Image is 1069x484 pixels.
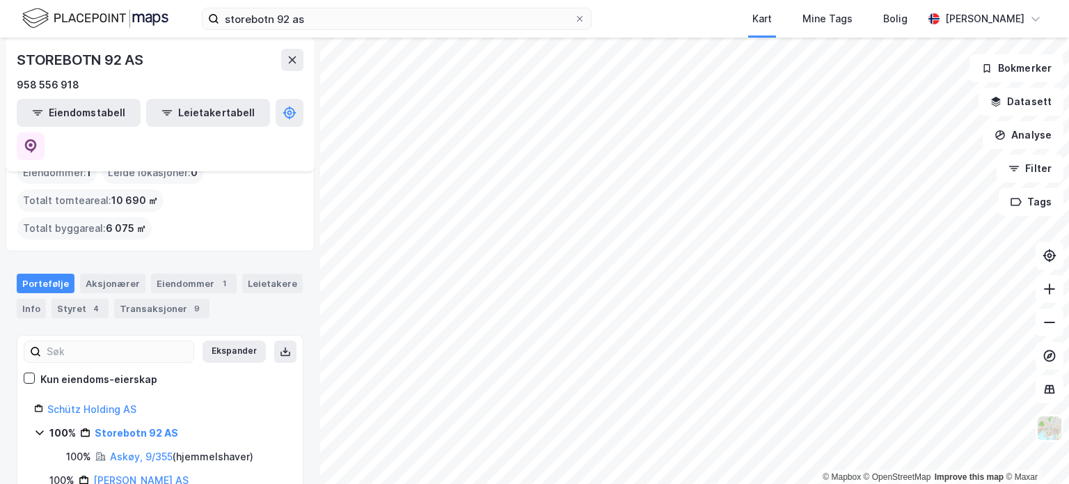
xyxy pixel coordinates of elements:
[979,88,1063,116] button: Datasett
[823,472,861,482] a: Mapbox
[935,472,1004,482] a: Improve this map
[999,417,1069,484] iframe: Chat Widget
[17,299,46,318] div: Info
[111,192,158,209] span: 10 690 ㎡
[110,451,173,462] a: Askøy, 9/355
[864,472,931,482] a: OpenStreetMap
[999,417,1069,484] div: Kontrollprogram for chat
[86,164,91,181] span: 1
[883,10,908,27] div: Bolig
[89,302,103,315] div: 4
[17,49,146,71] div: STOREBOTN 92 AS
[17,99,141,127] button: Eiendomstabell
[52,299,109,318] div: Styret
[997,155,1063,182] button: Filter
[146,99,270,127] button: Leietakertabell
[151,274,237,293] div: Eiendommer
[203,341,266,363] button: Ekspander
[95,427,178,439] a: Storebotn 92 AS
[752,10,772,27] div: Kart
[1036,415,1063,442] img: Z
[802,10,853,27] div: Mine Tags
[106,220,146,237] span: 6 075 ㎡
[40,371,157,388] div: Kun eiendoms-eierskap
[17,217,152,240] div: Totalt byggareal :
[217,276,231,290] div: 1
[47,403,136,415] a: Schütz Holding AS
[17,189,164,212] div: Totalt tomteareal :
[17,162,97,184] div: Eiendommer :
[17,274,74,293] div: Portefølje
[80,274,145,293] div: Aksjonærer
[110,448,253,465] div: ( hjemmelshaver )
[22,6,168,31] img: logo.f888ab2527a4732fd821a326f86c7f29.svg
[969,54,1063,82] button: Bokmerker
[102,162,203,184] div: Leide lokasjoner :
[114,299,209,318] div: Transaksjoner
[190,302,204,315] div: 9
[999,188,1063,216] button: Tags
[49,425,76,442] div: 100%
[41,341,193,362] input: Søk
[219,8,574,29] input: Søk på adresse, matrikkel, gårdeiere, leietakere eller personer
[945,10,1024,27] div: [PERSON_NAME]
[191,164,198,181] span: 0
[983,121,1063,149] button: Analyse
[17,77,79,93] div: 958 556 918
[66,448,91,465] div: 100%
[242,274,303,293] div: Leietakere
